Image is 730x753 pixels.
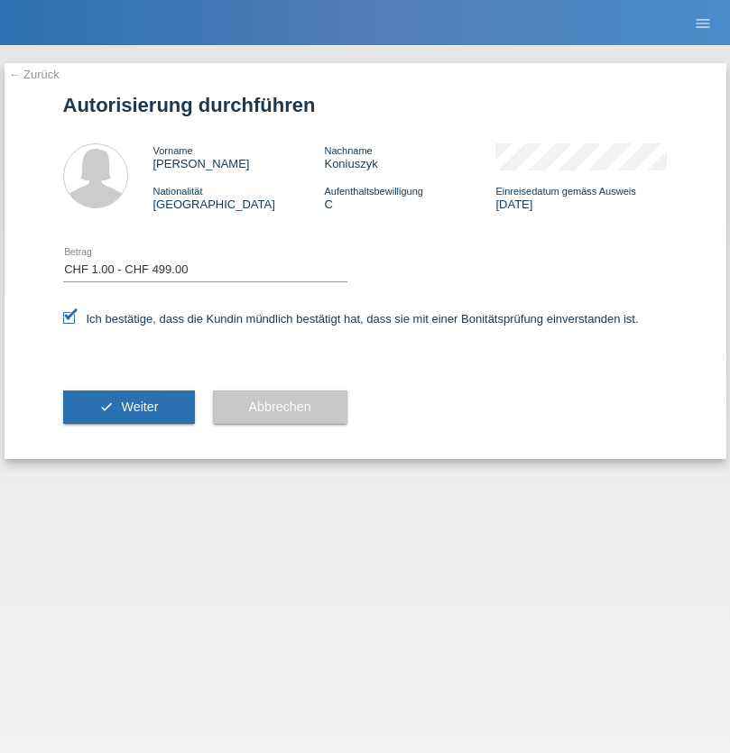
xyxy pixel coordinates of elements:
[249,399,311,414] span: Abbrechen
[153,184,325,211] div: [GEOGRAPHIC_DATA]
[99,399,114,414] i: check
[324,186,422,197] span: Aufenthaltsbewilligung
[495,184,667,211] div: [DATE]
[324,184,495,211] div: C
[153,143,325,170] div: [PERSON_NAME]
[63,390,195,425] button: check Weiter
[9,68,60,81] a: ← Zurück
[213,390,347,425] button: Abbrechen
[153,145,193,156] span: Vorname
[324,143,495,170] div: Koniuszyk
[63,94,668,116] h1: Autorisierung durchführen
[121,399,158,414] span: Weiter
[324,145,372,156] span: Nachname
[694,14,712,32] i: menu
[685,17,721,28] a: menu
[63,312,639,326] label: Ich bestätige, dass die Kundin mündlich bestätigt hat, dass sie mit einer Bonitätsprüfung einvers...
[495,186,635,197] span: Einreisedatum gemäss Ausweis
[153,186,203,197] span: Nationalität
